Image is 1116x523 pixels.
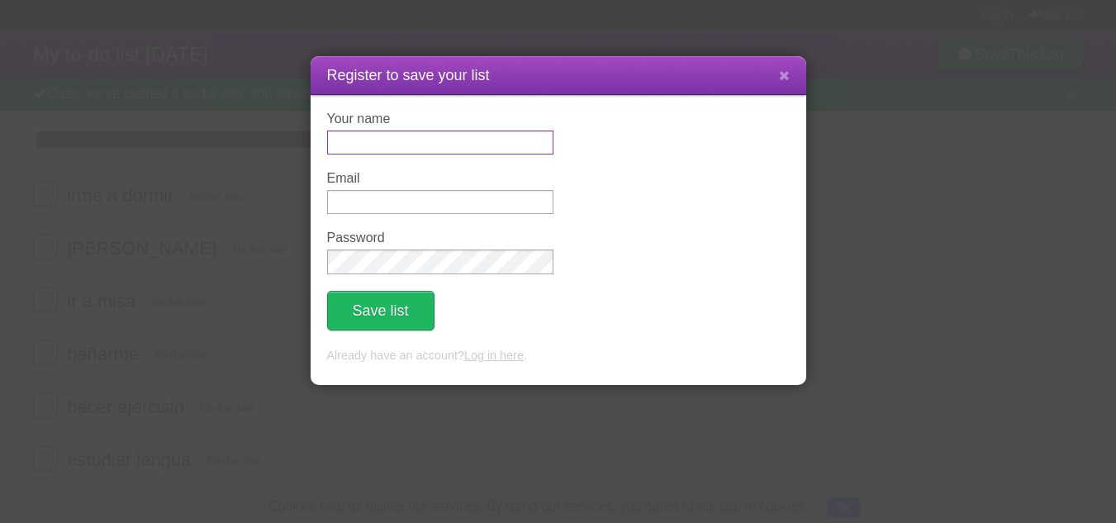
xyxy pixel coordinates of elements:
a: Log in here [464,349,524,362]
label: Password [327,231,553,245]
button: Save list [327,291,435,330]
p: Already have an account? . [327,347,790,365]
h1: Register to save your list [327,64,790,87]
label: Email [327,171,553,186]
label: Your name [327,112,553,126]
